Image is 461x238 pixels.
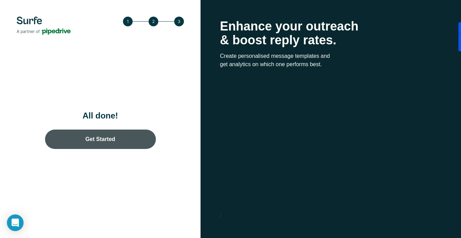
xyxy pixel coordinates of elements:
iframe: YouTube video player [220,72,442,207]
p: Create personalised message templates and [220,52,442,60]
p: get analytics on which one performs best. [220,60,442,69]
p: Enhance your outreach [220,19,442,33]
p: & boost reply rates. [220,33,442,47]
a: Get Started [45,130,156,149]
img: Surfe's logo [17,17,71,35]
img: Step 3 [123,17,184,26]
h1: All done! [31,110,170,121]
div: Open Intercom Messenger [7,214,24,231]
